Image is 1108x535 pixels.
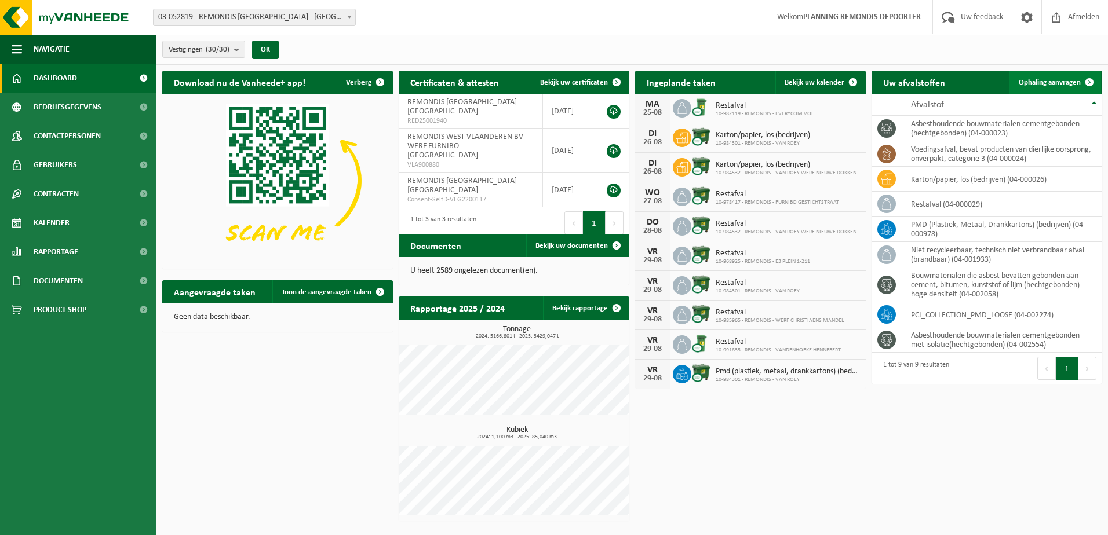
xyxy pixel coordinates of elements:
div: 29-08 [641,286,664,294]
span: 10-984301 - REMONDIS - VAN ROEY [716,140,810,147]
h2: Download nu de Vanheede+ app! [162,71,317,93]
span: Karton/papier, los (bedrijven) [716,131,810,140]
img: WB-0240-CU [691,334,711,353]
div: 27-08 [641,197,664,206]
img: WB-1100-CU [691,274,711,294]
span: REMONDIS [GEOGRAPHIC_DATA] - [GEOGRAPHIC_DATA] [407,98,521,116]
img: WB-1100-CU [691,127,711,146]
a: Toon de aangevraagde taken [272,280,392,303]
h3: Tonnage [404,325,629,339]
span: Dashboard [34,64,77,93]
td: niet recycleerbaar, technisch niet verbrandbaar afval (brandbaar) (04-001933) [902,242,1102,267]
td: [DATE] [543,94,595,129]
span: Navigatie [34,35,70,64]
div: 25-08 [641,109,664,117]
div: 26-08 [641,138,664,146]
h2: Rapportage 2025 / 2024 [399,296,516,319]
span: Karton/papier, los (bedrijven) [716,160,856,170]
a: Bekijk rapportage [543,296,628,320]
span: 03-052819 - REMONDIS WEST-VLAANDEREN - OOSTENDE [153,9,356,26]
span: Consent-SelfD-VEG2200117 [407,195,534,204]
a: Bekijk uw documenten [526,234,628,257]
img: WB-1100-CU [691,215,711,235]
button: Previous [1037,357,1056,380]
div: VR [641,365,664,375]
span: 2024: 1,100 m3 - 2025: 85,040 m3 [404,434,629,440]
td: karton/papier, los (bedrijven) (04-000026) [902,167,1102,192]
td: [DATE] [543,129,595,173]
button: Previous [564,211,583,234]
div: 1 tot 9 van 9 resultaten [877,356,949,381]
button: Next [606,211,624,234]
button: 1 [583,211,606,234]
span: Restafval [716,308,844,317]
p: U heeft 2589 ongelezen document(en). [410,267,618,275]
span: 10-984532 - REMONDIS - VAN ROEY WERF NIEUWE DOKKEN [716,170,856,177]
div: DI [641,159,664,168]
span: Restafval [716,279,800,288]
td: asbesthoudende bouwmaterialen cementgebonden met isolatie(hechtgebonden) (04-002554) [902,327,1102,353]
span: Rapportage [34,237,78,266]
span: Bedrijfsgegevens [34,93,101,122]
span: Afvalstof [911,100,944,109]
div: DI [641,129,664,138]
span: Gebruikers [34,151,77,179]
td: PCI_COLLECTION_PMD_LOOSE (04-002274) [902,302,1102,327]
div: 29-08 [641,345,664,353]
div: 29-08 [641,256,664,265]
span: 10-984301 - REMONDIS - VAN ROEY [716,288,800,295]
span: Product Shop [34,295,86,324]
h2: Uw afvalstoffen [872,71,957,93]
strong: PLANNING REMONDIS DEPOORTER [803,13,921,21]
button: 1 [1056,357,1078,380]
span: Bekijk uw certificaten [540,79,608,86]
span: 10-985965 - REMONDIS - WERF CHRISTIAENS MANDEL [716,317,844,324]
div: 29-08 [641,375,664,383]
span: Verberg [346,79,371,86]
a: Bekijk uw certificaten [531,71,628,94]
span: RED25001940 [407,116,534,126]
span: Contracten [34,179,79,208]
span: Restafval [716,219,856,229]
span: VLA900880 [407,160,534,170]
img: Download de VHEPlus App [162,94,393,267]
p: Geen data beschikbaar. [174,313,381,321]
td: PMD (Plastiek, Metaal, Drankkartons) (bedrijven) (04-000978) [902,217,1102,242]
span: Ophaling aanvragen [1019,79,1081,86]
div: VR [641,277,664,286]
span: 10-982119 - REMONDIS - EVERYCOM VOF [716,111,814,118]
td: asbesthoudende bouwmaterialen cementgebonden (hechtgebonden) (04-000023) [902,116,1102,141]
td: voedingsafval, bevat producten van dierlijke oorsprong, onverpakt, categorie 3 (04-000024) [902,141,1102,167]
img: WB-1100-CU [691,186,711,206]
span: Documenten [34,266,83,295]
h3: Kubiek [404,426,629,440]
img: WB-1100-CU [691,245,711,265]
td: bouwmaterialen die asbest bevatten gebonden aan cement, bitumen, kunststof of lijm (hechtgebonden... [902,267,1102,302]
span: Vestigingen [169,41,229,58]
span: REMONDIS [GEOGRAPHIC_DATA] - [GEOGRAPHIC_DATA] [407,177,521,195]
h2: Ingeplande taken [635,71,727,93]
span: 10-991835 - REMONDIS - VANDENHOEKE HENNEBERT [716,347,841,354]
span: Restafval [716,338,841,347]
div: 28-08 [641,227,664,235]
span: 10-978417 - REMONDIS - FURNIBO GESTICHTSTRAAT [716,199,839,206]
span: Contactpersonen [34,122,101,151]
span: 2024: 5166,801 t - 2025: 3429,047 t [404,334,629,339]
button: Next [1078,357,1096,380]
span: 10-984301 - REMONDIS - VAN ROEY [716,376,860,383]
span: Bekijk uw documenten [535,242,608,250]
button: Vestigingen(30/30) [162,41,245,58]
span: Kalender [34,208,70,237]
div: 1 tot 3 van 3 resultaten [404,210,476,236]
div: VR [641,306,664,316]
span: 10-968925 - REMONDIS - E3 PLEIN 1-211 [716,258,810,265]
img: WB-0240-CU [691,97,711,117]
span: 03-052819 - REMONDIS WEST-VLAANDEREN - OOSTENDE [154,9,355,25]
img: WB-1100-CU [691,156,711,176]
span: Restafval [716,249,810,258]
img: WB-1100-CU [691,304,711,324]
h2: Aangevraagde taken [162,280,267,303]
count: (30/30) [206,46,229,53]
span: Toon de aangevraagde taken [282,288,371,296]
h2: Certificaten & attesten [399,71,511,93]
